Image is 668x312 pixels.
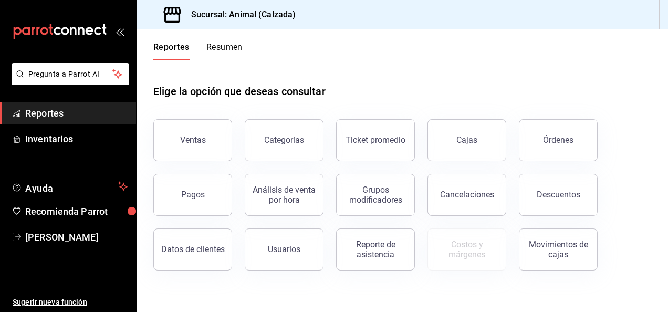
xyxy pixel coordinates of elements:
[252,185,317,205] div: Análisis de venta por hora
[440,190,494,200] div: Cancelaciones
[25,206,108,217] font: Recomienda Parrot
[116,27,124,36] button: open_drawer_menu
[264,135,304,145] div: Categorías
[153,119,232,161] button: Ventas
[434,240,499,259] div: Costos y márgenes
[336,119,415,161] button: Ticket promedio
[7,76,129,87] a: Pregunta a Parrot AI
[268,244,300,254] div: Usuarios
[336,228,415,271] button: Reporte de asistencia
[245,119,323,161] button: Categorías
[153,84,326,99] h1: Elige la opción que deseas consultar
[153,42,243,60] div: Pestañas de navegación
[427,119,506,161] button: Cajas
[526,240,591,259] div: Movimientos de cajas
[346,135,405,145] div: Ticket promedio
[343,185,408,205] div: Grupos modificadores
[12,63,129,85] button: Pregunta a Parrot AI
[25,232,99,243] font: [PERSON_NAME]
[161,244,225,254] div: Datos de clientes
[183,8,296,21] h3: Sucursal: Animal (Calzada)
[519,228,598,271] button: Movimientos de cajas
[543,135,573,145] div: Órdenes
[343,240,408,259] div: Reporte de asistencia
[427,174,506,216] button: Cancelaciones
[245,174,323,216] button: Análisis de venta por hora
[13,298,87,306] font: Sugerir nueva función
[153,42,190,53] font: Reportes
[180,135,206,145] div: Ventas
[245,228,323,271] button: Usuarios
[25,133,73,144] font: Inventarios
[519,119,598,161] button: Órdenes
[427,228,506,271] button: Contrata inventarios para ver este reporte
[28,69,113,80] span: Pregunta a Parrot AI
[537,190,580,200] div: Descuentos
[153,228,232,271] button: Datos de clientes
[519,174,598,216] button: Descuentos
[25,108,64,119] font: Reportes
[181,190,205,200] div: Pagos
[336,174,415,216] button: Grupos modificadores
[456,135,477,145] div: Cajas
[153,174,232,216] button: Pagos
[206,42,243,60] button: Resumen
[25,180,114,193] span: Ayuda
